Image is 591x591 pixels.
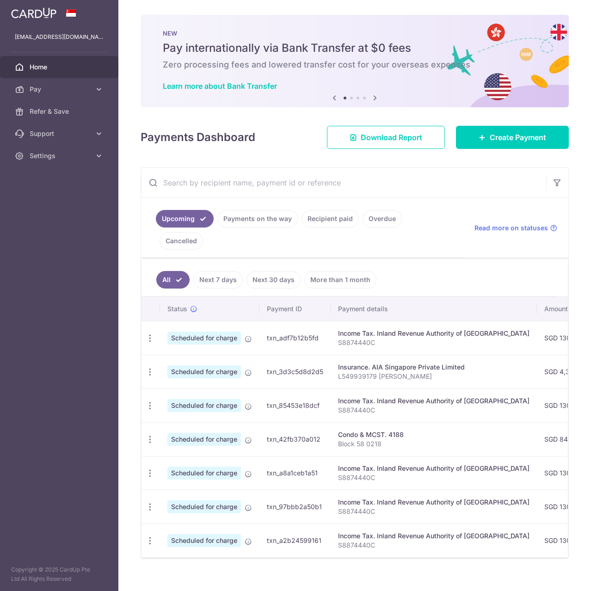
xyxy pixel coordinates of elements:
[30,129,91,138] span: Support
[167,500,241,513] span: Scheduled for charge
[338,498,529,507] div: Income Tax. Inland Revenue Authority of [GEOGRAPHIC_DATA]
[156,210,214,228] a: Upcoming
[338,406,529,415] p: S8874440C
[338,338,529,347] p: S8874440C
[544,304,568,314] span: Amount
[30,151,91,160] span: Settings
[338,541,529,550] p: S8874440C
[163,41,547,55] h5: Pay internationally via Bank Transfer at $0 fees
[259,422,331,456] td: txn_42fb370a012
[338,430,529,439] div: Condo & MCST. 4188
[167,304,187,314] span: Status
[338,439,529,449] p: Block 58 0218
[338,363,529,372] div: Insurance. AIA Singapore Private Limited
[141,15,569,107] img: Bank transfer banner
[163,59,547,70] h6: Zero processing fees and lowered transfer cost for your overseas expenses
[259,490,331,523] td: txn_97bbb2a50b1
[167,365,241,378] span: Scheduled for charge
[304,271,376,289] a: More than 1 month
[456,126,569,149] a: Create Payment
[259,456,331,490] td: txn_a8a1ceb1a51
[160,232,203,250] a: Cancelled
[331,297,537,321] th: Payment details
[167,534,241,547] span: Scheduled for charge
[259,321,331,355] td: txn_adf7b12b5fd
[259,523,331,557] td: txn_a2b24599161
[338,473,529,482] p: S8874440C
[259,388,331,422] td: txn_85453e18dcf
[163,30,547,37] p: NEW
[338,372,529,381] p: L549939179 [PERSON_NAME]
[30,107,91,116] span: Refer & Save
[167,467,241,480] span: Scheduled for charge
[490,132,546,143] span: Create Payment
[11,7,56,18] img: CardUp
[327,126,445,149] a: Download Report
[338,507,529,516] p: S8874440C
[167,332,241,345] span: Scheduled for charge
[474,223,557,233] a: Read more on statuses
[246,271,301,289] a: Next 30 days
[338,531,529,541] div: Income Tax. Inland Revenue Authority of [GEOGRAPHIC_DATA]
[167,433,241,446] span: Scheduled for charge
[363,210,402,228] a: Overdue
[302,210,359,228] a: Recipient paid
[30,85,91,94] span: Pay
[338,396,529,406] div: Income Tax. Inland Revenue Authority of [GEOGRAPHIC_DATA]
[141,129,255,146] h4: Payments Dashboard
[259,355,331,388] td: txn_3d3c5d8d2d5
[167,399,241,412] span: Scheduled for charge
[15,32,104,42] p: [EMAIL_ADDRESS][DOMAIN_NAME]
[141,168,546,197] input: Search by recipient name, payment id or reference
[30,62,91,72] span: Home
[217,210,298,228] a: Payments on the way
[474,223,548,233] span: Read more on statuses
[361,132,422,143] span: Download Report
[338,464,529,473] div: Income Tax. Inland Revenue Authority of [GEOGRAPHIC_DATA]
[156,271,190,289] a: All
[193,271,243,289] a: Next 7 days
[259,297,331,321] th: Payment ID
[163,81,277,91] a: Learn more about Bank Transfer
[338,329,529,338] div: Income Tax. Inland Revenue Authority of [GEOGRAPHIC_DATA]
